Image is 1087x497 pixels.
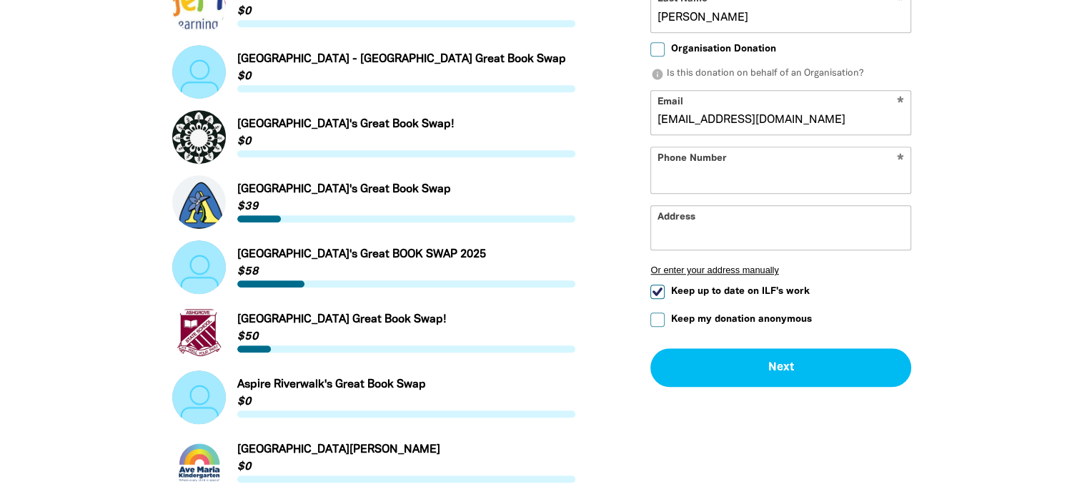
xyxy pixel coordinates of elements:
[897,154,904,167] i: Required
[650,68,663,81] i: info
[650,285,665,300] input: Keep up to date on ILF's work
[670,285,809,299] span: Keep up to date on ILF's work
[650,265,911,276] button: Or enter your address manually
[650,313,665,328] input: Keep my donation anonymous
[650,349,911,388] button: Next
[670,313,811,326] span: Keep my donation anonymous
[650,67,911,82] p: Is this donation on behalf of an Organisation?
[670,42,775,56] span: Organisation Donation
[650,42,665,56] input: Organisation Donation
